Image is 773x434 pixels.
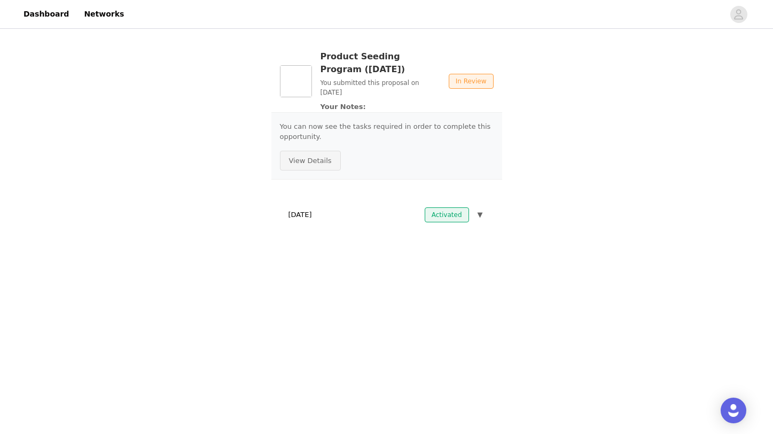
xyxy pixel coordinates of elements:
[425,207,469,222] span: Activated
[321,102,440,112] p: Your Notes:
[280,121,494,142] p: You can now see the tasks required in order to complete this opportunity.
[280,203,494,227] div: [DATE]
[280,65,312,97] img: Product Seeding Program (May 2025)
[321,50,440,76] h3: Product Seeding Program ([DATE])
[280,151,341,171] button: View Details
[721,398,746,423] div: Open Intercom Messenger
[449,74,494,89] span: In Review
[733,6,744,23] div: avatar
[17,2,75,26] a: Dashboard
[321,78,440,97] p: You submitted this proposal on [DATE]
[77,2,130,26] a: Networks
[478,210,483,220] span: ▼
[475,207,485,222] button: ▼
